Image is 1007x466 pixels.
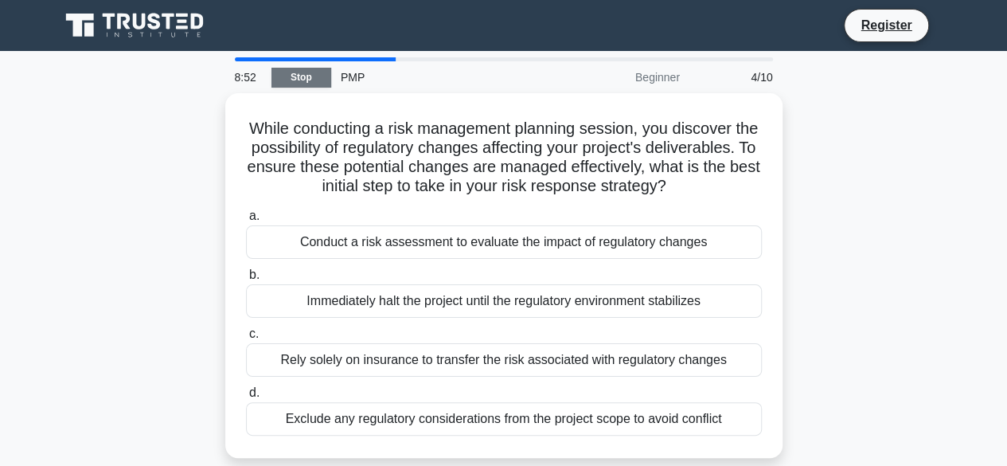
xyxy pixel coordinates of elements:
div: 4/10 [689,61,783,93]
h5: While conducting a risk management planning session, you discover the possibility of regulatory c... [244,119,763,197]
a: Stop [271,68,331,88]
div: Exclude any regulatory considerations from the project scope to avoid conflict [246,402,762,436]
a: Register [851,15,921,35]
div: Rely solely on insurance to transfer the risk associated with regulatory changes [246,343,762,377]
span: d. [249,386,260,399]
div: Conduct a risk assessment to evaluate the impact of regulatory changes [246,225,762,259]
div: PMP [331,61,550,93]
div: Immediately halt the project until the regulatory environment stabilizes [246,284,762,318]
div: Beginner [550,61,689,93]
span: c. [249,327,259,340]
div: 8:52 [225,61,271,93]
span: b. [249,268,260,281]
span: a. [249,209,260,222]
